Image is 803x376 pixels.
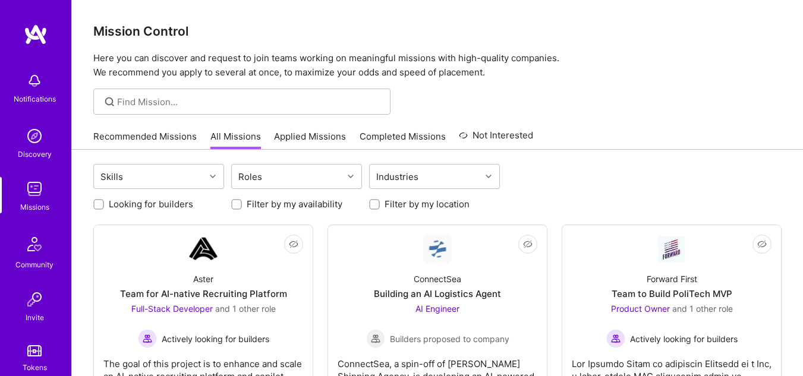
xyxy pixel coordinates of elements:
[120,287,287,300] div: Team for AI-native Recruiting Platform
[93,51,782,80] p: Here you can discover and request to join teams working on meaningful missions with high-quality ...
[210,130,261,150] a: All Missions
[390,333,509,345] span: Builders proposed to company
[459,128,533,150] a: Not Interested
[210,173,216,179] i: icon Chevron
[26,311,44,324] div: Invite
[630,333,738,345] span: Actively looking for builders
[414,273,461,285] div: ConnectSea
[672,304,733,314] span: and 1 other role
[215,304,276,314] span: and 1 other role
[20,230,49,258] img: Community
[23,287,46,311] img: Invite
[189,235,218,263] img: Company Logo
[23,361,47,374] div: Tokens
[657,235,686,263] img: Company Logo
[423,235,452,263] img: Company Logo
[647,273,697,285] div: Forward First
[14,93,56,105] div: Notifications
[274,130,346,150] a: Applied Missions
[27,345,42,356] img: tokens
[235,168,265,185] div: Roles
[117,96,382,108] input: Find Mission...
[24,24,48,45] img: logo
[138,329,157,348] img: Actively looking for builders
[348,173,354,179] i: icon Chevron
[23,124,46,148] img: discovery
[23,177,46,201] img: teamwork
[93,24,782,39] h3: Mission Control
[360,130,446,150] a: Completed Missions
[20,201,49,213] div: Missions
[15,258,53,271] div: Community
[23,69,46,93] img: bell
[366,329,385,348] img: Builders proposed to company
[606,329,625,348] img: Actively looking for builders
[523,239,533,249] i: icon EyeClosed
[97,168,126,185] div: Skills
[486,173,492,179] i: icon Chevron
[374,287,501,300] div: Building an AI Logistics Agent
[612,287,732,300] div: Team to Build PoliTech MVP
[415,304,459,314] span: AI Engineer
[162,333,269,345] span: Actively looking for builders
[93,130,197,150] a: Recommended Missions
[611,304,670,314] span: Product Owner
[18,148,52,160] div: Discovery
[103,95,116,109] i: icon SearchGrey
[193,273,213,285] div: Aster
[757,239,767,249] i: icon EyeClosed
[131,304,213,314] span: Full-Stack Developer
[247,198,342,210] label: Filter by my availability
[373,168,421,185] div: Industries
[109,198,193,210] label: Looking for builders
[289,239,298,249] i: icon EyeClosed
[385,198,470,210] label: Filter by my location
